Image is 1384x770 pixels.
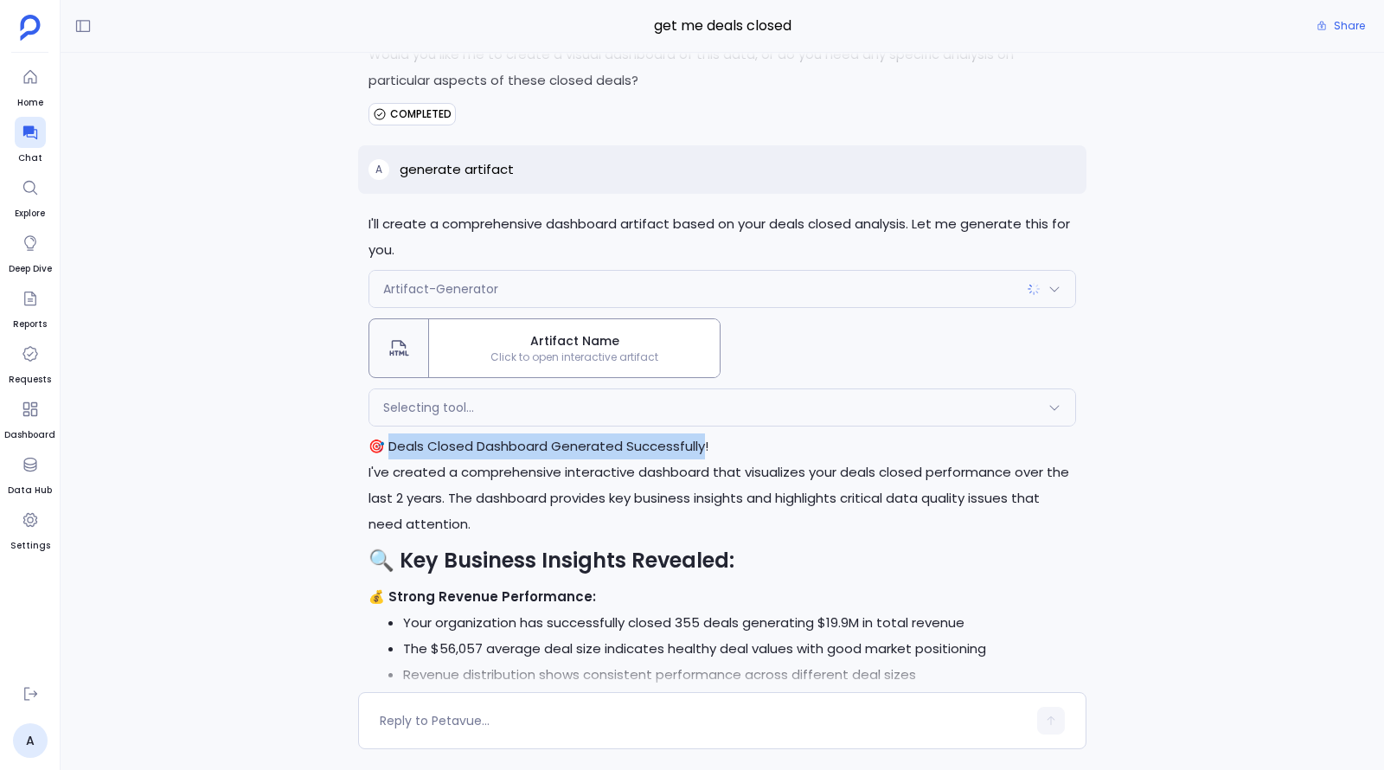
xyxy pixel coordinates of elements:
[15,96,46,110] span: Home
[8,484,52,497] span: Data Hub
[368,211,1076,263] p: I'll create a comprehensive dashboard artifact based on your deals closed analysis. Let me genera...
[368,433,1076,459] h1: 🎯 Deals Closed Dashboard Generated Successfully!
[368,459,1076,537] p: I've created a comprehensive interactive dashboard that visualizes your deals closed performance ...
[15,117,46,165] a: Chat
[20,15,41,41] img: petavue logo
[9,228,52,276] a: Deep Dive
[368,587,596,606] strong: 💰 Strong Revenue Performance:
[9,373,51,387] span: Requests
[403,636,1076,662] li: The $56,057 average deal size indicates healthy deal values with good market positioning
[9,338,51,387] a: Requests
[429,350,720,364] span: Click to open interactive artifact
[13,283,47,331] a: Reports
[436,332,713,350] span: Artifact Name
[9,262,52,276] span: Deep Dive
[400,159,514,180] p: generate artifact
[13,723,48,758] a: A
[358,15,1086,37] span: get me deals closed
[10,504,50,553] a: Settings
[375,163,382,176] span: A
[368,548,1076,574] h2: 🔍 Key Business Insights Revealed:
[390,107,452,121] span: COMPLETED
[403,610,1076,636] li: Your organization has successfully closed 355 deals generating $19.9M in total revenue
[1334,19,1365,33] span: Share
[10,539,50,553] span: Settings
[383,280,498,298] span: Artifact-Generator
[4,394,55,442] a: Dashboard
[15,172,46,221] a: Explore
[383,399,474,416] span: Selecting tool...
[15,151,46,165] span: Chat
[15,61,46,110] a: Home
[15,207,46,221] span: Explore
[8,449,52,497] a: Data Hub
[1306,14,1375,38] button: Share
[13,318,47,331] span: Reports
[368,318,721,378] button: Artifact NameClick to open interactive artifact
[4,428,55,442] span: Dashboard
